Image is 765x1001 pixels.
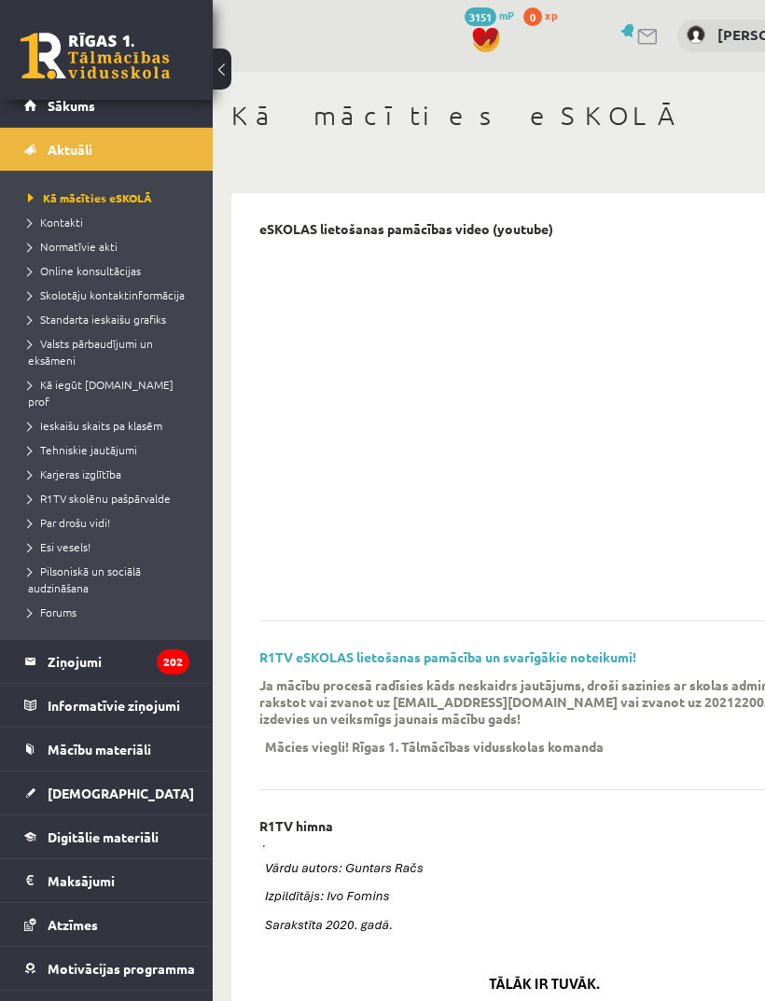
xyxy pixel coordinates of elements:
[28,538,194,555] a: Esi vesels!
[24,684,189,727] a: Informatīvie ziņojumi
[28,189,194,206] a: Kā mācīties eSKOLĀ
[48,741,151,758] span: Mācību materiāli
[28,377,174,409] span: Kā iegūt [DOMAIN_NAME] prof
[352,738,604,755] p: Rīgas 1. Tālmācības vidusskolas komanda
[28,286,194,303] a: Skolotāju kontaktinformācija
[499,7,514,22] span: mP
[28,418,162,433] span: Ieskaišu skaits pa klasēm
[28,514,194,531] a: Par drošu vidi!
[259,818,333,834] p: R1TV himna
[24,84,189,127] a: Sākums
[545,7,557,22] span: xp
[28,311,194,327] a: Standarta ieskaišu grafiks
[28,442,137,457] span: Tehniskie jautājumi
[28,262,194,279] a: Online konsultācijas
[265,738,349,755] p: Mācies viegli!
[28,539,90,554] span: Esi vesels!
[523,7,542,26] span: 0
[24,728,189,771] a: Mācību materiāli
[48,859,189,902] legend: Maksājumi
[523,7,566,22] a: 0 xp
[28,215,83,229] span: Kontakti
[21,33,170,79] a: Rīgas 1. Tālmācības vidusskola
[28,335,194,368] a: Valsts pārbaudījumi un eksāmeni
[28,190,152,205] span: Kā mācīties eSKOLĀ
[24,815,189,858] a: Digitālie materiāli
[24,947,189,990] a: Motivācijas programma
[259,221,553,237] p: eSKOLAS lietošanas pamācības video (youtube)
[28,604,194,620] a: Forums
[28,563,194,596] a: Pilsoniskā un sociālā audzināšana
[28,491,171,506] span: R1TV skolēnu pašpārvalde
[48,97,95,114] span: Sākums
[28,441,194,458] a: Tehniskie jautājumi
[24,772,189,814] a: [DEMOGRAPHIC_DATA]
[28,417,194,434] a: Ieskaišu skaits pa klasēm
[259,648,636,665] a: R1TV eSKOLAS lietošanas pamācība un svarīgākie noteikumi!
[687,25,705,44] img: Marta Marija Raksa
[28,336,153,368] span: Valsts pārbaudījumi un eksāmeni
[28,466,121,481] span: Karjeras izglītība
[48,141,92,158] span: Aktuāli
[28,605,76,619] span: Forums
[465,7,496,26] span: 3151
[28,239,118,254] span: Normatīvie akti
[24,859,189,902] a: Maksājumi
[48,828,159,845] span: Digitālie materiāli
[28,376,194,410] a: Kā iegūt [DOMAIN_NAME] prof
[28,490,194,507] a: R1TV skolēnu pašpārvalde
[24,640,189,683] a: Ziņojumi202
[28,263,141,278] span: Online konsultācijas
[28,214,194,230] a: Kontakti
[48,785,194,801] span: [DEMOGRAPHIC_DATA]
[157,649,189,674] i: 202
[24,128,189,171] a: Aktuāli
[465,7,514,22] a: 3151 mP
[48,916,98,933] span: Atzīmes
[48,960,195,977] span: Motivācijas programma
[48,640,189,683] legend: Ziņojumi
[28,466,194,482] a: Karjeras izglītība
[24,903,189,946] a: Atzīmes
[28,287,185,302] span: Skolotāju kontaktinformācija
[28,238,194,255] a: Normatīvie akti
[28,515,110,530] span: Par drošu vidi!
[28,563,141,595] span: Pilsoniskā un sociālā audzināšana
[48,684,189,727] legend: Informatīvie ziņojumi
[28,312,166,327] span: Standarta ieskaišu grafiks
